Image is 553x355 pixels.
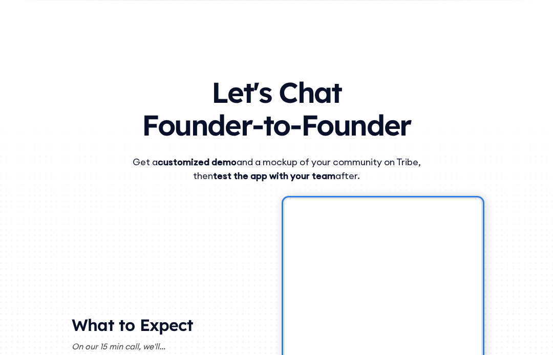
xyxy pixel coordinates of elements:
[113,155,440,183] div: Get a and a mockup of your community on Tribe, then after.
[25,65,528,147] h1: Let's Chat Founder-to-Founder
[158,156,237,168] strong: customized demo
[72,315,268,340] h2: What to Expect
[72,341,165,351] em: On our 15 min call, we'll...
[213,170,335,182] strong: test the app with your team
